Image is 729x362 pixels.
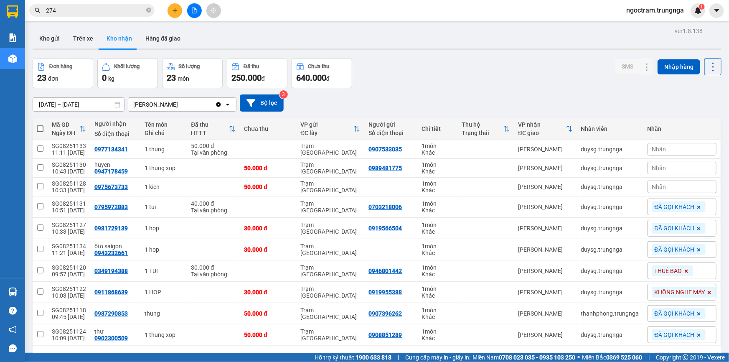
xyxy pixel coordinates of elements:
[145,165,183,171] div: 1 thung xop
[472,353,575,362] span: Miền Nam
[300,243,360,256] div: Trạm [GEOGRAPHIC_DATA]
[582,353,642,362] span: Miền Bắc
[518,146,573,153] div: [PERSON_NAME]
[187,3,202,18] button: file-add
[368,165,402,171] div: 0989481775
[145,289,183,296] div: 1 HOP
[368,130,413,136] div: Số điện thoại
[102,73,107,83] span: 0
[52,222,86,228] div: SG08251127
[52,180,86,187] div: SG08251128
[422,307,453,314] div: 1 món
[46,6,145,15] input: Tìm tên, số ĐT hoặc mã đơn
[422,168,453,175] div: Khác
[655,267,682,275] span: THUÊ BAO
[168,3,182,18] button: plus
[308,64,330,69] div: Chưa thu
[514,118,577,140] th: Toggle SortBy
[422,125,453,132] div: Chi tiết
[422,292,453,299] div: Khác
[422,161,453,168] div: 1 món
[162,58,223,88] button: Số lượng23món
[368,310,402,317] div: 0907396262
[581,204,639,210] div: duysg.trungnga
[518,165,573,171] div: [PERSON_NAME]
[52,228,86,235] div: 10:33 [DATE]
[7,5,18,18] img: logo-vxr
[326,75,330,82] span: đ
[52,314,86,320] div: 09:45 [DATE]
[191,8,197,13] span: file-add
[422,250,453,256] div: Khác
[224,101,231,108] svg: open
[296,73,326,83] span: 640.000
[94,328,137,335] div: thư
[94,130,137,137] div: Số điện thoại
[94,250,128,256] div: 0943232661
[52,149,86,156] div: 11:11 [DATE]
[52,130,79,136] div: Ngày ĐH
[655,246,695,253] span: ĐÃ GỌI KHÁCH
[300,130,353,136] div: ĐC lấy
[145,331,183,338] div: 1 thung xop
[52,264,86,271] div: SG08251120
[422,264,453,271] div: 1 món
[8,54,17,63] img: warehouse-icon
[145,310,183,317] div: thung
[655,310,695,317] span: ĐÃ GỌI KHÁCH
[458,118,514,140] th: Toggle SortBy
[172,8,178,13] span: plus
[114,64,140,69] div: Khối lượng
[94,335,128,342] div: 0902300509
[405,353,470,362] span: Cung cấp máy in - giấy in:
[179,100,180,109] input: Selected Phan Thiết.
[422,286,453,292] div: 1 món
[8,288,17,296] img: warehouse-icon
[652,146,666,153] span: Nhãn
[52,286,86,292] div: SG08251122
[191,130,229,136] div: HTTT
[368,121,413,128] div: Người gửi
[52,161,86,168] div: SG08251130
[518,225,573,232] div: [PERSON_NAME]
[300,222,360,235] div: Trạm [GEOGRAPHIC_DATA]
[146,8,151,13] span: close-circle
[100,28,139,48] button: Kho nhận
[300,307,360,320] div: Trạm [GEOGRAPHIC_DATA]
[499,354,575,361] strong: 0708 023 035 - 0935 103 250
[52,187,86,194] div: 10:33 [DATE]
[244,64,259,69] div: Đã thu
[422,187,453,194] div: Khác
[244,246,292,253] div: 30.000 đ
[244,331,292,338] div: 50.000 đ
[48,118,90,140] th: Toggle SortBy
[709,3,724,18] button: caret-down
[145,184,183,190] div: 1 kien
[518,268,573,274] div: [PERSON_NAME]
[94,310,128,317] div: 0987290853
[518,130,566,136] div: ĐC giao
[422,207,453,214] div: Khác
[518,204,573,210] div: [PERSON_NAME]
[655,224,695,232] span: ĐÃ GỌI KHÁCH
[658,59,700,74] button: Nhập hàng
[368,331,402,338] div: 0908851289
[191,149,236,156] div: Tại văn phòng
[422,228,453,235] div: Khác
[398,353,399,362] span: |
[187,118,240,140] th: Toggle SortBy
[518,331,573,338] div: [PERSON_NAME]
[300,180,360,194] div: Trạm [GEOGRAPHIC_DATA]
[8,33,17,42] img: solution-icon
[655,203,695,211] span: ĐÃ GỌI KHÁCH
[518,289,573,296] div: [PERSON_NAME]
[52,250,86,256] div: 11:21 [DATE]
[244,165,292,171] div: 50.000 đ
[191,143,236,149] div: 50.000 đ
[300,264,360,278] div: Trạm [GEOGRAPHIC_DATA]
[94,204,128,210] div: 0795972883
[518,184,573,190] div: [PERSON_NAME]
[356,354,391,361] strong: 1900 633 818
[52,307,86,314] div: SG08251118
[94,289,128,296] div: 0911868639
